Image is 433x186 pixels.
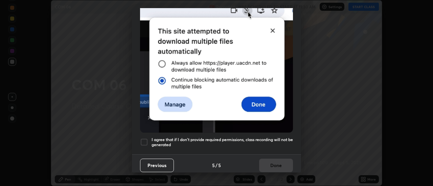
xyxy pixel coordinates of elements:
[212,162,215,169] h4: 5
[140,159,174,172] button: Previous
[218,162,221,169] h4: 5
[152,137,293,148] h5: I agree that if I don't provide required permissions, class recording will not be generated
[215,162,218,169] h4: /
